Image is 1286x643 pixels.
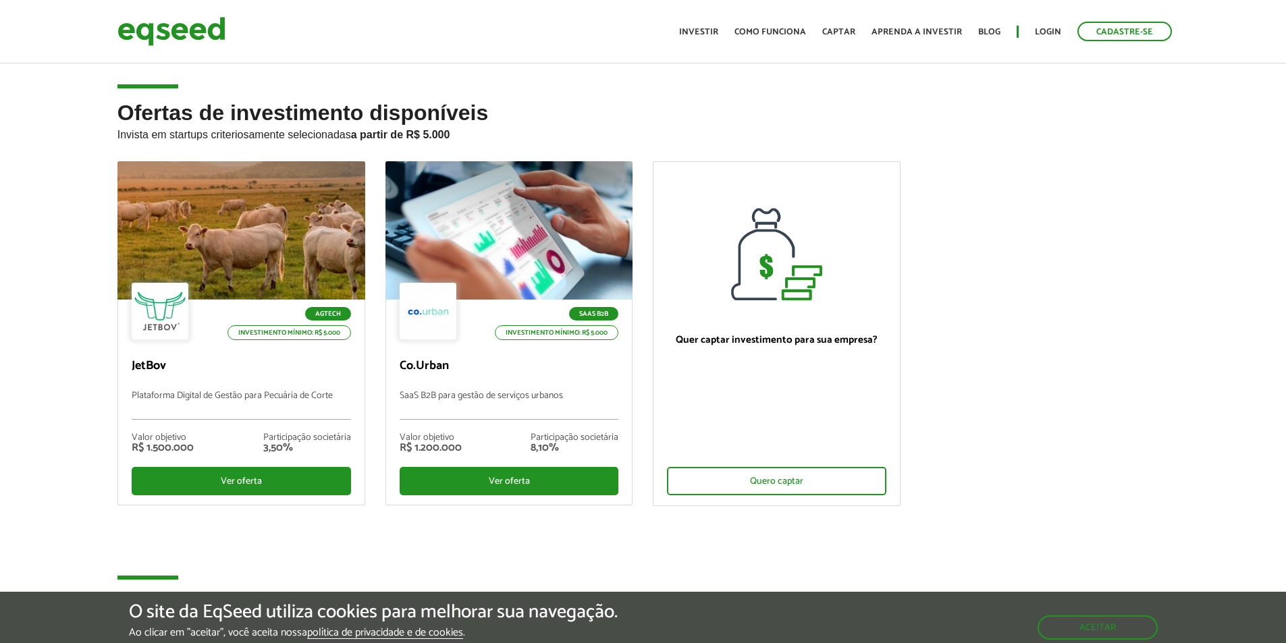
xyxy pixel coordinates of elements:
[117,101,1169,161] h2: Ofertas de investimento disponíveis
[129,626,618,639] p: Ao clicar em "aceitar", você aceita nossa .
[400,433,462,443] div: Valor objetivo
[653,161,901,506] a: Quer captar investimento para sua empresa? Quero captar
[400,467,619,495] div: Ver oferta
[117,13,225,49] img: EqSeed
[227,325,351,340] p: Investimento mínimo: R$ 5.000
[872,28,962,36] a: Aprenda a investir
[385,161,633,505] a: SaaS B2B Investimento mínimo: R$ 5.000 Co.Urban SaaS B2B para gestão de serviços urbanos Valor ob...
[132,359,351,374] p: JetBov
[351,129,450,140] strong: a partir de R$ 5.000
[129,602,618,623] h5: O site da EqSeed utiliza cookies para melhorar sua navegação.
[734,28,806,36] a: Como funciona
[263,443,351,453] div: 3,50%
[531,433,618,443] div: Participação societária
[822,28,855,36] a: Captar
[132,467,351,495] div: Ver oferta
[978,28,1000,36] a: Blog
[307,627,463,639] a: política de privacidade e de cookies
[132,433,194,443] div: Valor objetivo
[679,28,718,36] a: Investir
[263,433,351,443] div: Participação societária
[1035,28,1061,36] a: Login
[1077,22,1172,41] a: Cadastre-se
[667,467,886,495] div: Quero captar
[117,161,365,505] a: Agtech Investimento mínimo: R$ 5.000 JetBov Plataforma Digital de Gestão para Pecuária de Corte V...
[132,443,194,453] div: R$ 1.500.000
[1038,615,1158,640] button: Aceitar
[117,125,1169,141] p: Invista em startups criteriosamente selecionadas
[305,307,351,320] p: Agtech
[495,325,618,340] p: Investimento mínimo: R$ 5.000
[400,359,619,374] p: Co.Urban
[400,391,619,420] p: SaaS B2B para gestão de serviços urbanos
[400,443,462,453] div: R$ 1.200.000
[132,391,351,420] p: Plataforma Digital de Gestão para Pecuária de Corte
[667,334,886,346] p: Quer captar investimento para sua empresa?
[569,307,618,320] p: SaaS B2B
[531,443,618,453] div: 8,10%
